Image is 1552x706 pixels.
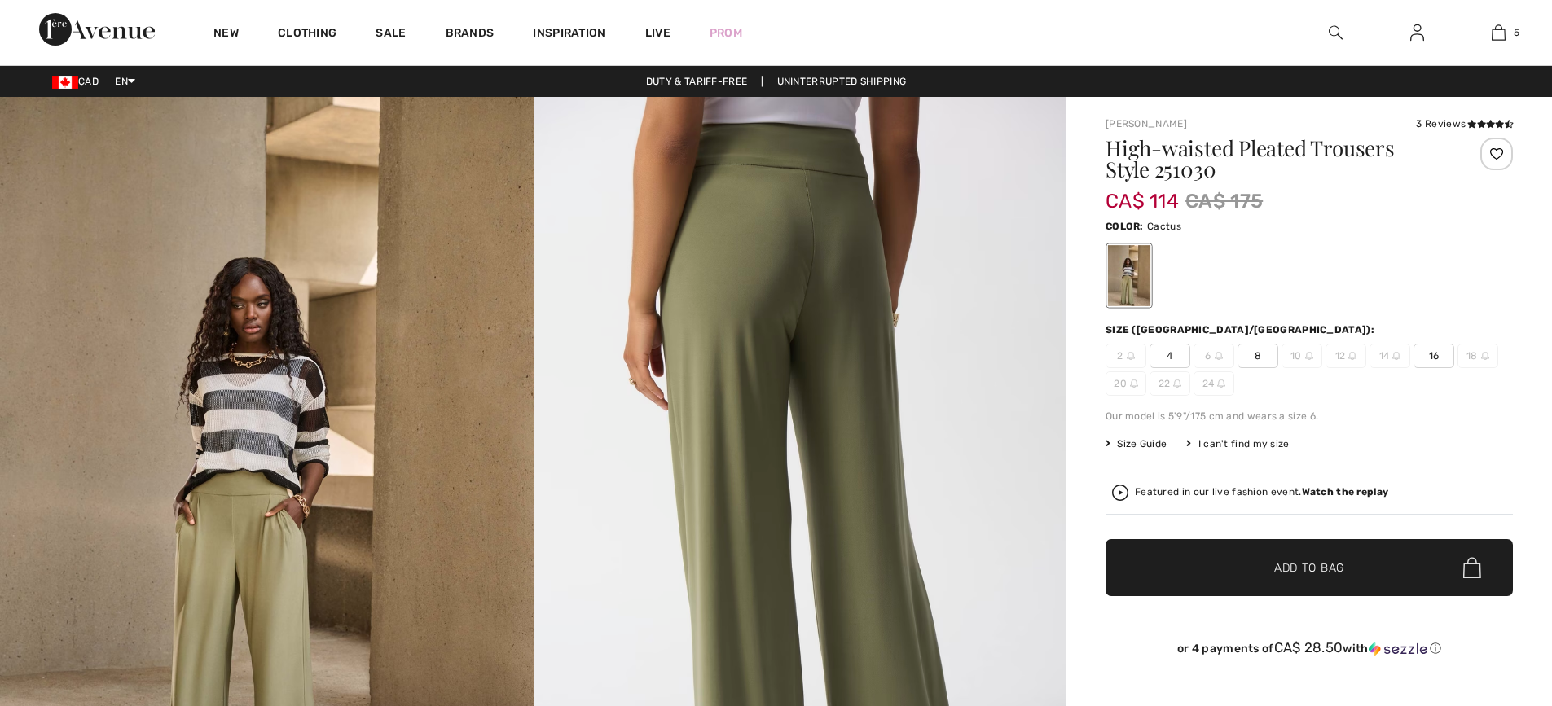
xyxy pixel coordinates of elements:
img: ring-m.svg [1392,352,1400,360]
div: Our model is 5'9"/175 cm and wears a size 6. [1106,409,1513,423]
a: 5 [1458,23,1538,42]
a: Live [645,24,670,42]
span: CAD [52,76,105,87]
img: 1ère Avenue [39,13,155,46]
span: 24 [1194,371,1234,396]
span: Inspiration [533,26,605,43]
span: 22 [1150,371,1190,396]
img: ring-m.svg [1481,352,1489,360]
span: CA$ 28.50 [1274,639,1343,656]
img: Bag.svg [1463,557,1481,578]
span: 16 [1414,344,1454,368]
a: New [213,26,239,43]
button: Add to Bag [1106,539,1513,596]
span: 2 [1106,344,1146,368]
span: Size Guide [1106,436,1167,451]
span: Color: [1106,221,1144,232]
span: Add to Bag [1274,559,1344,577]
span: 4 [1150,344,1190,368]
span: Cactus [1147,221,1181,232]
span: CA$ 175 [1185,186,1263,216]
strong: Watch the replay [1302,486,1389,498]
span: 18 [1457,344,1498,368]
div: or 4 payments ofCA$ 28.50withSezzle Click to learn more about Sezzle [1106,640,1513,662]
a: Brands [446,26,495,43]
img: My Info [1410,23,1424,42]
img: Watch the replay [1112,485,1128,501]
a: Clothing [278,26,336,43]
a: [PERSON_NAME] [1106,118,1187,129]
a: Prom [710,24,742,42]
img: ring-m.svg [1173,379,1181,388]
a: Sale [376,26,406,43]
img: ring-m.svg [1215,352,1223,360]
img: ring-m.svg [1130,379,1138,388]
div: or 4 payments of with [1106,640,1513,656]
h1: High-waisted Pleated Trousers Style 251030 [1106,138,1445,180]
span: 14 [1370,344,1410,368]
img: Canadian Dollar [52,76,78,89]
span: 6 [1194,344,1234,368]
img: ring-m.svg [1127,352,1135,360]
iframe: Opens a widget where you can chat to one of our agents [1449,584,1536,625]
span: EN [115,76,135,87]
img: search the website [1329,23,1343,42]
div: Size ([GEOGRAPHIC_DATA]/[GEOGRAPHIC_DATA]): [1106,322,1378,337]
div: 3 Reviews [1416,116,1513,131]
img: ring-m.svg [1217,379,1225,388]
div: I can't find my size [1186,436,1289,451]
span: 12 [1326,344,1366,368]
span: CA$ 114 [1106,173,1179,213]
img: ring-m.svg [1305,352,1313,360]
a: Sign In [1397,23,1437,43]
span: 8 [1238,344,1278,368]
img: ring-m.svg [1348,352,1356,360]
div: Featured in our live fashion event. [1135,487,1388,498]
span: 5 [1514,25,1519,40]
img: My Bag [1492,23,1506,42]
span: 10 [1282,344,1322,368]
img: Sezzle [1369,642,1427,656]
div: Cactus [1108,245,1150,306]
span: 20 [1106,371,1146,396]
